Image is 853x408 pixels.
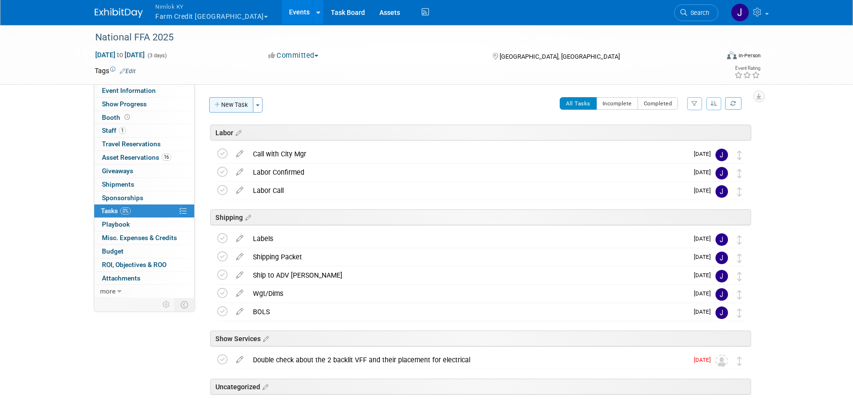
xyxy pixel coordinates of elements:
[694,357,715,363] span: [DATE]
[102,127,126,134] span: Staff
[101,207,131,215] span: Tasks
[94,258,194,271] a: ROI, Objectives & ROO
[725,97,741,110] a: Refresh
[248,182,688,199] div: Labor Call
[158,298,175,311] td: Personalize Event Tab Strip
[102,100,147,108] span: Show Progress
[210,125,751,140] div: Labor
[694,169,715,176] span: [DATE]
[233,127,241,137] a: Edit sections
[102,274,140,282] span: Attachments
[662,50,761,64] div: Event Format
[737,187,742,196] i: Move task
[248,230,688,247] div: Labels
[162,153,171,161] span: 16
[715,252,728,264] img: Jamie Dunn
[102,194,143,202] span: Sponsorships
[715,288,728,301] img: Jamie Dunn
[737,272,742,281] i: Move task
[715,185,728,198] img: Jamie Dunn
[95,8,143,18] img: ExhibitDay
[737,235,742,244] i: Move task
[248,304,688,320] div: BOLS
[715,270,728,282] img: Jamie Dunn
[231,253,248,261] a: edit
[102,140,161,148] span: Travel Reservations
[737,151,742,160] i: Move task
[100,287,115,295] span: more
[694,187,715,194] span: [DATE]
[94,272,194,285] a: Attachments
[694,308,715,315] span: [DATE]
[94,151,194,164] a: Asset Reservations16
[123,114,132,121] span: Booth not reserved yet
[231,186,248,195] a: edit
[248,164,688,180] div: Labor Confirmed
[694,151,715,157] span: [DATE]
[94,124,194,137] a: Staff1
[102,87,156,94] span: Event Information
[231,307,248,316] a: edit
[94,111,194,124] a: Booth
[94,231,194,244] a: Misc. Expenses & Credits
[92,29,704,46] div: National FFA 2025
[737,169,742,178] i: Move task
[94,285,194,298] a: more
[210,379,751,395] div: Uncategorized
[243,212,251,222] a: Edit sections
[209,97,253,113] button: New Task
[94,138,194,151] a: Travel Reservations
[715,233,728,246] img: Jamie Dunn
[120,68,136,75] a: Edit
[94,84,194,97] a: Event Information
[231,168,248,177] a: edit
[596,97,638,110] button: Incomplete
[231,150,248,158] a: edit
[694,290,715,297] span: [DATE]
[102,247,124,255] span: Budget
[715,167,728,179] img: Jamie Dunn
[694,235,715,242] span: [DATE]
[248,249,688,265] div: Shipping Packet
[265,51,322,61] button: Committed
[248,146,688,162] div: Call with City Mgr
[231,234,248,243] a: edit
[102,153,171,161] span: Asset Reservations
[95,66,136,76] td: Tags
[210,209,751,225] div: Shipping
[94,165,194,178] a: Giveaways
[727,51,737,59] img: Format-Inperson.png
[260,382,268,391] a: Edit sections
[102,261,166,268] span: ROI, Objectives & ROO
[261,333,269,343] a: Edit sections
[175,298,195,311] td: Toggle Event Tabs
[102,114,132,121] span: Booth
[94,178,194,191] a: Shipments
[94,98,194,111] a: Show Progress
[231,356,248,364] a: edit
[687,9,709,16] span: Search
[738,52,761,59] div: In-Person
[734,66,760,71] div: Event Rating
[737,308,742,318] i: Move task
[147,52,167,59] span: (3 days)
[737,357,742,366] i: Move task
[120,207,131,215] span: 0%
[102,220,130,228] span: Playbook
[737,254,742,263] i: Move task
[94,245,194,258] a: Budget
[500,53,620,60] span: [GEOGRAPHIC_DATA], [GEOGRAPHIC_DATA]
[674,4,718,21] a: Search
[560,97,597,110] button: All Tasks
[731,3,749,22] img: Jamie Dunn
[231,289,248,298] a: edit
[94,204,194,217] a: Tasks0%
[155,1,268,12] span: Nimlok KY
[94,191,194,204] a: Sponsorships
[102,234,177,242] span: Misc. Expenses & Credits
[715,355,728,367] img: Unassigned
[95,51,145,59] span: [DATE] [DATE]
[231,271,248,280] a: edit
[694,254,715,260] span: [DATE]
[119,127,126,134] span: 1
